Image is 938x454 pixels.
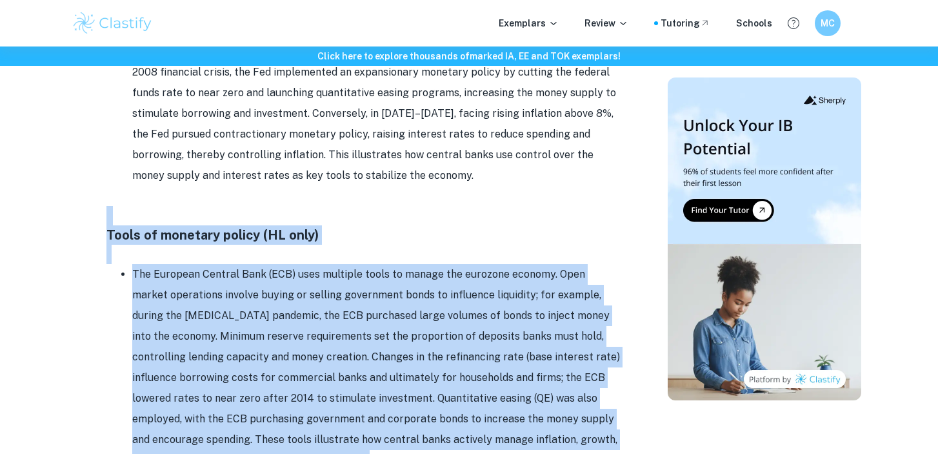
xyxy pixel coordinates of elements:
[668,77,861,400] img: Thumbnail
[106,225,623,245] h4: Tools of monetary policy (HL only)
[661,16,710,30] a: Tutoring
[72,10,154,36] img: Clastify logo
[783,12,804,34] button: Help and Feedback
[815,10,841,36] button: MC
[821,16,835,30] h6: MC
[132,21,623,186] li: The Federal Reserve (Fed) controls the U.S. money supply and interest rates to achieve macroecono...
[499,16,559,30] p: Exemplars
[736,16,772,30] a: Schools
[584,16,628,30] p: Review
[3,49,935,63] h6: Click here to explore thousands of marked IA, EE and TOK exemplars !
